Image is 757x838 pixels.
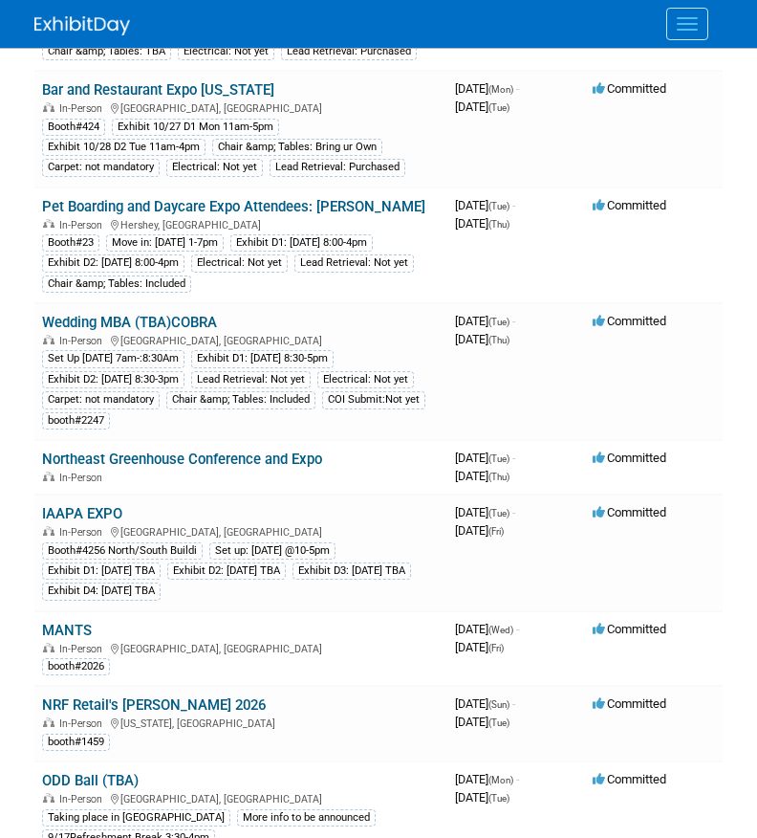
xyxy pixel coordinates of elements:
span: (Thu) [488,335,509,345]
button: Menu [666,8,708,40]
div: Carpet: not mandatory [42,391,160,408]
span: (Sun) [488,699,509,710]
div: [US_STATE], [GEOGRAPHIC_DATA] [42,715,440,730]
div: Lead Retrieval: Purchased [281,43,417,60]
img: In-Person Event [43,335,54,344]
span: (Tue) [488,793,509,804]
span: Committed [593,772,666,786]
span: [DATE] [455,451,515,465]
span: [DATE] [455,99,509,114]
div: [GEOGRAPHIC_DATA], [GEOGRAPHIC_DATA] [42,332,440,347]
span: - [516,81,519,96]
span: - [512,505,515,519]
div: Taking place in [GEOGRAPHIC_DATA] [42,809,230,827]
div: Electrical: Not yet [166,159,263,176]
span: (Tue) [488,717,509,728]
span: Committed [593,622,666,636]
span: In-Person [59,793,108,805]
div: Exhibit D1: [DATE] 8:00-4pm [230,234,373,252]
a: NRF Retail's [PERSON_NAME] 2026 [42,696,266,714]
img: In-Person Event [43,102,54,112]
a: Wedding MBA (TBA)COBRA [42,314,217,331]
div: Chair &amp; Tables: Included [166,391,315,408]
div: [GEOGRAPHIC_DATA], [GEOGRAPHIC_DATA] [42,523,440,539]
span: In-Person [59,335,108,347]
span: [DATE] [455,790,509,805]
a: Northeast Greenhouse Conference and Expo [42,451,322,468]
div: Booth#4256 North/South Buildi [42,542,203,560]
span: (Thu) [488,472,509,482]
span: (Thu) [488,219,509,230]
span: [DATE] [455,469,509,483]
a: Bar and Restaurant Expo [US_STATE] [42,81,274,99]
span: [DATE] [455,198,515,212]
span: (Wed) [488,625,513,635]
span: [DATE] [455,715,509,729]
img: In-Person Event [43,643,54,652]
div: Electrical: Not yet [178,43,274,60]
span: (Mon) [488,775,513,785]
div: Booth#23 [42,234,99,252]
span: Committed [593,198,666,212]
span: In-Person [59,643,108,655]
img: In-Person Event [43,526,54,536]
a: Pet Boarding and Daycare Expo Attendees: [PERSON_NAME] [42,198,425,215]
img: In-Person Event [43,793,54,803]
div: Lead Retrieval: Purchased [270,159,405,176]
span: [DATE] [455,696,515,711]
a: IAAPA EXPO [42,505,122,522]
span: - [516,772,519,786]
div: Exhibit D1: [DATE] TBA [42,562,161,580]
div: Set Up [DATE] 7am-:8:30Am [42,350,184,367]
div: [GEOGRAPHIC_DATA], [GEOGRAPHIC_DATA] [42,99,440,115]
span: (Fri) [488,643,504,653]
a: MANTS [42,622,92,639]
span: [DATE] [455,81,519,96]
div: Exhibit D3: [DATE] TBA [292,562,411,580]
span: (Tue) [488,508,509,518]
span: Committed [593,314,666,328]
span: - [516,622,519,636]
img: In-Person Event [43,472,54,481]
div: Exhibit 10/27 D1 Mon 11am-5pm [112,119,279,136]
span: Committed [593,696,666,711]
span: [DATE] [455,332,509,346]
div: booth#2247 [42,412,110,430]
div: [GEOGRAPHIC_DATA], [GEOGRAPHIC_DATA] [42,640,440,655]
div: booth#2026 [42,658,110,675]
div: Exhibit D1: [DATE] 8:30-5pm [191,350,334,367]
span: [DATE] [455,523,504,538]
span: In-Person [59,219,108,232]
div: Exhibit 10/28 D2 Tue 11am-4pm [42,139,205,156]
div: Booth#424 [42,119,105,136]
div: Lead Retrieval: Not yet [294,254,414,272]
div: COI Submit:Not yet [322,391,425,408]
span: (Tue) [488,102,509,113]
span: [DATE] [455,505,515,519]
span: Committed [593,81,666,96]
div: Electrical: Not yet [317,371,414,388]
span: In-Person [59,472,108,484]
img: ExhibitDay [34,16,130,35]
span: [DATE] [455,622,519,636]
a: ODD Ball (TBA) [42,772,139,789]
div: Lead Retrieval: Not yet [191,371,311,388]
span: - [512,696,515,711]
div: More info to be announced [237,809,376,827]
span: (Tue) [488,317,509,327]
span: - [512,451,515,465]
span: (Tue) [488,453,509,464]
span: (Fri) [488,526,504,537]
span: In-Person [59,717,108,730]
div: Chair &amp; Tables: Bring ur Own [212,139,382,156]
div: Move in: [DATE] 1-7pm [106,234,224,252]
span: - [512,198,515,212]
span: In-Person [59,102,108,115]
div: Exhibit D2: [DATE] 8:00-4pm [42,254,184,272]
span: In-Person [59,526,108,539]
div: Chair &amp; Tables: TBA [42,43,171,60]
span: Committed [593,505,666,519]
span: Committed [593,451,666,465]
img: In-Person Event [43,219,54,229]
div: Set up: [DATE] @10-5pm [209,542,335,560]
